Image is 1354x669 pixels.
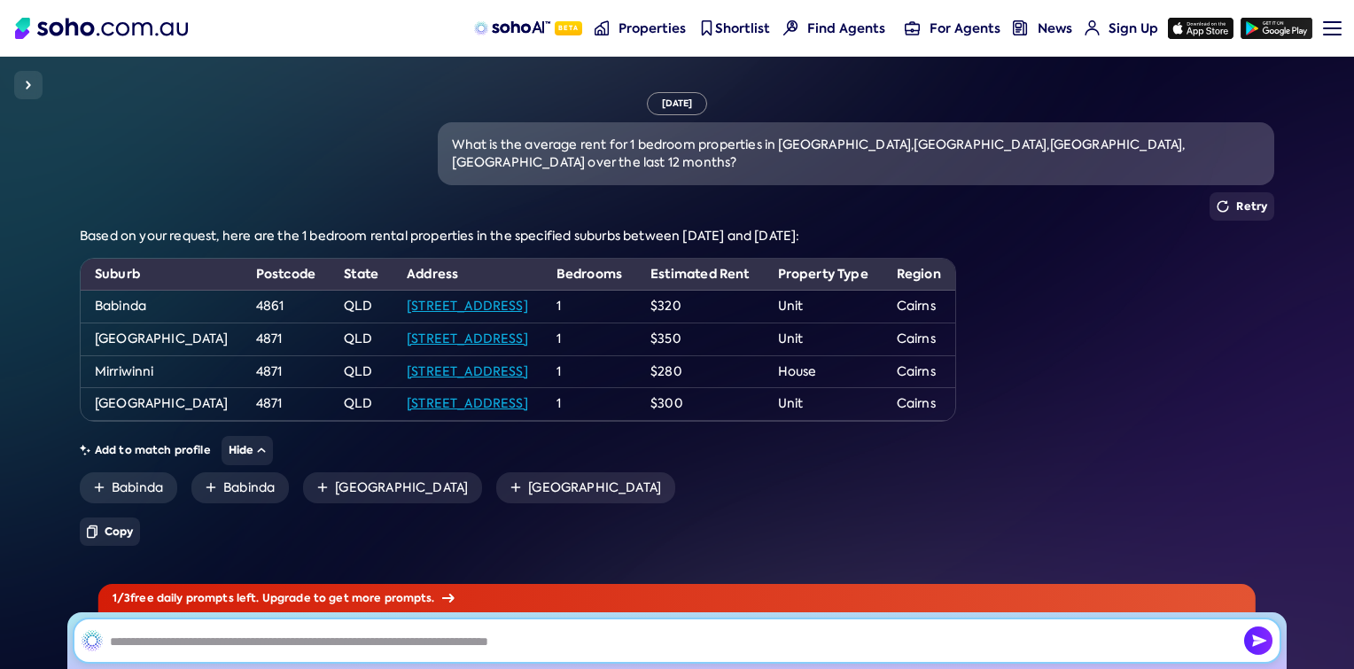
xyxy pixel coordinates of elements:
[542,291,636,323] td: 1
[883,323,955,355] td: Cairns
[883,259,955,291] th: Region
[242,291,330,323] td: 4861
[783,20,798,35] img: Find agents icon
[883,291,955,323] td: Cairns
[81,355,242,388] td: Mirriwinni
[407,298,528,314] a: [STREET_ADDRESS]
[80,436,1274,465] div: Add to match profile
[98,584,1256,612] div: 1 / 3 free daily prompts left. Upgrade to get more prompts.
[807,19,885,37] span: Find Agents
[242,355,330,388] td: 4871
[407,395,528,411] a: [STREET_ADDRESS]
[619,19,686,37] span: Properties
[595,20,610,35] img: properties-nav icon
[764,323,883,355] td: Unit
[407,331,528,346] a: [STREET_ADDRESS]
[930,19,1000,37] span: For Agents
[636,259,763,291] th: Estimated Rent
[1244,626,1272,655] img: Send icon
[715,19,770,37] span: Shortlist
[542,388,636,421] td: 1
[303,472,482,504] a: [GEOGRAPHIC_DATA]
[242,323,330,355] td: 4871
[1085,20,1100,35] img: for-agents-nav icon
[80,517,141,546] button: Copy
[1217,200,1229,213] img: Retry icon
[496,472,675,504] a: [GEOGRAPHIC_DATA]
[764,291,883,323] td: Unit
[81,291,242,323] td: Babinda
[542,323,636,355] td: 1
[81,323,242,355] td: [GEOGRAPHIC_DATA]
[330,291,393,323] td: QLD
[442,594,455,603] img: Arrow icon
[1038,19,1072,37] span: News
[18,74,39,96] img: Sidebar toggle icon
[330,323,393,355] td: QLD
[80,228,800,244] span: Based on your request, here are the 1 bedroom rental properties in the specified suburbs between ...
[242,259,330,291] th: Postcode
[764,355,883,388] td: House
[636,291,763,323] td: $320
[542,259,636,291] th: Bedrooms
[636,388,763,421] td: $300
[15,18,188,39] img: Soho Logo
[222,436,274,465] button: Hide
[905,20,920,35] img: for-agents-nav icon
[636,323,763,355] td: $350
[330,259,393,291] th: State
[1244,626,1272,655] button: Send
[1241,18,1312,39] img: google-play icon
[330,355,393,388] td: QLD
[636,355,763,388] td: $280
[330,388,393,421] td: QLD
[393,259,542,291] th: Address
[883,355,955,388] td: Cairns
[80,472,177,504] a: Babinda
[542,355,636,388] td: 1
[191,472,289,504] a: Babinda
[474,21,549,35] img: sohoAI logo
[764,388,883,421] td: Unit
[407,363,528,379] a: [STREET_ADDRESS]
[555,21,582,35] span: Beta
[1168,18,1233,39] img: app-store icon
[242,388,330,421] td: 4871
[764,259,883,291] th: Property Type
[452,136,1260,171] div: What is the average rent for 1 bedroom properties in [GEOGRAPHIC_DATA],[GEOGRAPHIC_DATA],[GEOGRAP...
[699,20,714,35] img: shortlist-nav icon
[1013,20,1028,35] img: news-nav icon
[81,388,242,421] td: [GEOGRAPHIC_DATA]
[647,92,708,115] div: [DATE]
[1210,192,1274,221] button: Retry
[81,259,242,291] th: Suburb
[883,388,955,421] td: Cairns
[87,525,97,539] img: Copy icon
[1109,19,1158,37] span: Sign Up
[82,630,103,651] img: SohoAI logo black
